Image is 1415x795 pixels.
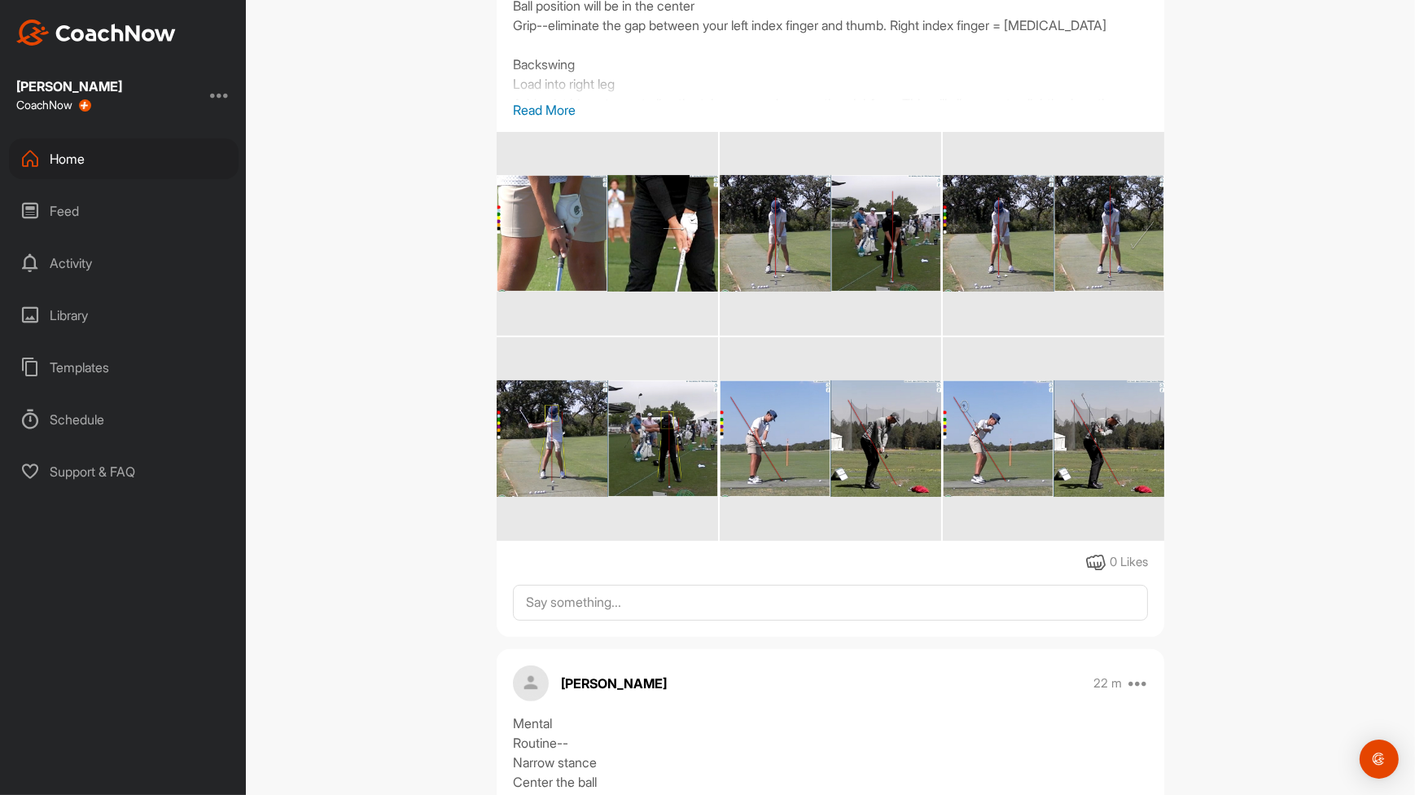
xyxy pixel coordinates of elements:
img: CoachNow [16,20,176,46]
img: media [497,380,718,498]
div: [PERSON_NAME] [16,80,122,93]
img: media [497,175,718,292]
div: Support & FAQ [9,451,239,492]
img: media [943,175,1164,292]
img: media [720,175,941,292]
div: Library [9,295,239,336]
img: media [720,380,941,498]
p: Read More [513,100,1148,120]
div: Activity [9,243,239,283]
div: 0 Likes [1110,553,1148,572]
img: media [943,380,1164,498]
div: Open Intercom Messenger [1360,740,1399,779]
div: Feed [9,191,239,231]
p: [PERSON_NAME] [561,674,667,693]
img: avatar [513,665,549,701]
div: Templates [9,347,239,388]
div: Home [9,138,239,179]
div: CoachNow [16,99,91,112]
p: 22 m [1094,675,1123,692]
div: Schedule [9,399,239,440]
